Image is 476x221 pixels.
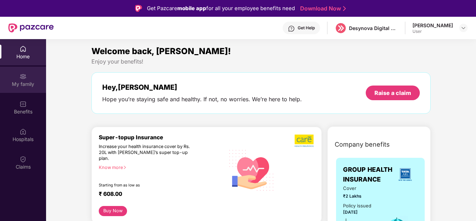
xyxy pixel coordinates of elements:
[225,142,279,197] img: svg+xml;base64,PHN2ZyB4bWxucz0iaHR0cDovL3d3dy53My5vcmcvMjAwMC9zdmciIHhtbG5zOnhsaW5rPSJodHRwOi8vd3...
[343,5,346,12] img: Stroke
[396,165,415,184] img: insurerLogo
[412,22,453,29] div: [PERSON_NAME]
[20,128,27,135] img: svg+xml;base64,PHN2ZyBpZD0iSG9zcGl0YWxzIiB4bWxucz0iaHR0cDovL3d3dy53My5vcmcvMjAwMC9zdmciIHdpZHRoPS...
[343,185,376,192] span: Cover
[135,5,142,12] img: Logo
[374,89,411,97] div: Raise a claim
[91,46,231,56] span: Welcome back, [PERSON_NAME]!
[8,23,54,32] img: New Pazcare Logo
[147,4,295,13] div: Get Pazcare for all your employee benefits need
[99,134,225,141] div: Super-topup Insurance
[99,165,221,170] div: Know more
[20,156,27,163] img: svg+xml;base64,PHN2ZyBpZD0iQ2xhaW0iIHhtbG5zPSJodHRwOi8vd3d3LnczLm9yZy8yMDAwL3N2ZyIgd2lkdGg9IjIwIi...
[349,25,398,31] div: Desynova Digital private limited
[99,183,195,188] div: Starting from as low as
[99,191,218,199] div: ₹ 608.00
[20,45,27,52] img: svg+xml;base64,PHN2ZyBpZD0iSG9tZSIgeG1sbnM9Imh0dHA6Ly93d3cudzMub3JnLzIwMDAvc3ZnIiB3aWR0aD0iMjAiIG...
[295,134,314,147] img: b5dec4f62d2307b9de63beb79f102df3.png
[336,23,346,33] img: logo%20(5).png
[300,5,344,12] a: Download Now
[177,5,206,12] strong: mobile app
[102,83,302,91] div: Hey, [PERSON_NAME]
[20,73,27,80] img: svg+xml;base64,PHN2ZyB3aWR0aD0iMjAiIGhlaWdodD0iMjAiIHZpZXdCb3g9IjAgMCAyMCAyMCIgZmlsbD0ibm9uZSIgeG...
[102,96,302,103] div: Hope you’re staying safe and healthy. If not, no worries. We’re here to help.
[343,193,376,199] span: ₹2 Lakhs
[123,165,127,169] span: right
[91,58,431,65] div: Enjoy your benefits!
[288,25,295,32] img: svg+xml;base64,PHN2ZyBpZD0iSGVscC0zMngzMiIgeG1sbnM9Imh0dHA6Ly93d3cudzMub3JnLzIwMDAvc3ZnIiB3aWR0aD...
[343,209,358,215] span: [DATE]
[335,140,390,149] span: Company benefits
[298,25,315,31] div: Get Help
[20,101,27,108] img: svg+xml;base64,PHN2ZyBpZD0iQmVuZWZpdHMiIHhtbG5zPSJodHRwOi8vd3d3LnczLm9yZy8yMDAwL3N2ZyIgd2lkdGg9Ij...
[343,202,371,209] div: Policy issued
[412,29,453,34] div: User
[343,165,393,185] span: GROUP HEALTH INSURANCE
[99,144,194,162] div: Increase your health insurance cover by Rs. 20L with [PERSON_NAME]’s super top-up plan.
[461,25,466,31] img: svg+xml;base64,PHN2ZyBpZD0iRHJvcGRvd24tMzJ4MzIiIHhtbG5zPSJodHRwOi8vd3d3LnczLm9yZy8yMDAwL3N2ZyIgd2...
[99,206,127,216] button: Buy Now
